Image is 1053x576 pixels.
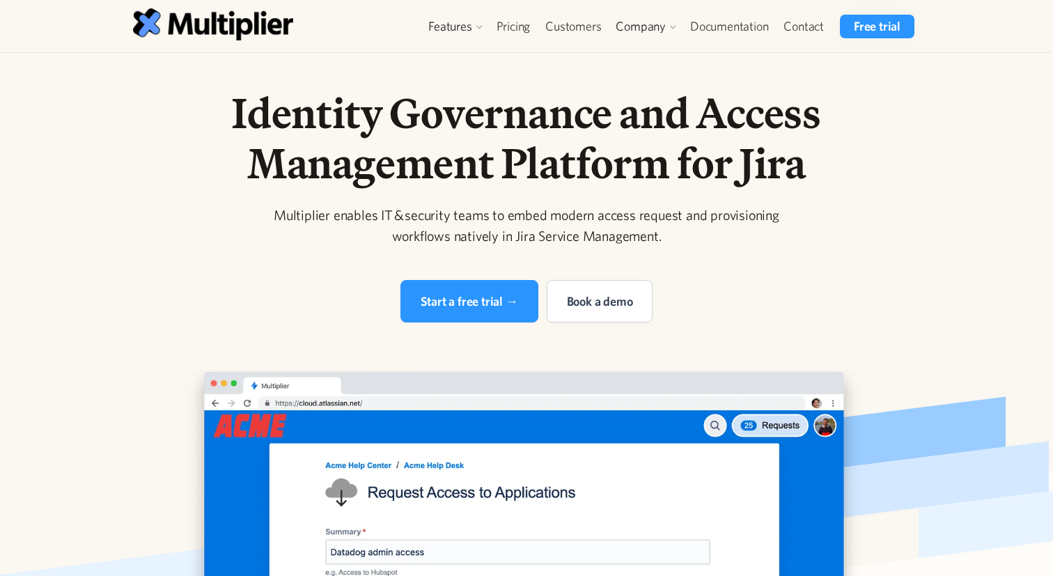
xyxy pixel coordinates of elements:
div: Company [616,18,666,35]
a: Documentation [682,15,776,38]
a: Book a demo [547,280,653,322]
div: Start a free trial → [421,292,518,311]
div: Book a demo [567,292,633,311]
div: Multiplier enables IT & security teams to embed modern access request and provisioning workflows ... [259,205,794,247]
div: Company [609,15,682,38]
div: Features [428,18,471,35]
div: Features [421,15,488,38]
a: Free trial [840,15,914,38]
a: Start a free trial → [400,280,538,322]
a: Contact [776,15,832,38]
a: Pricing [489,15,538,38]
h1: Identity Governance and Access Management Platform for Jira [170,88,883,188]
a: Customers [538,15,609,38]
